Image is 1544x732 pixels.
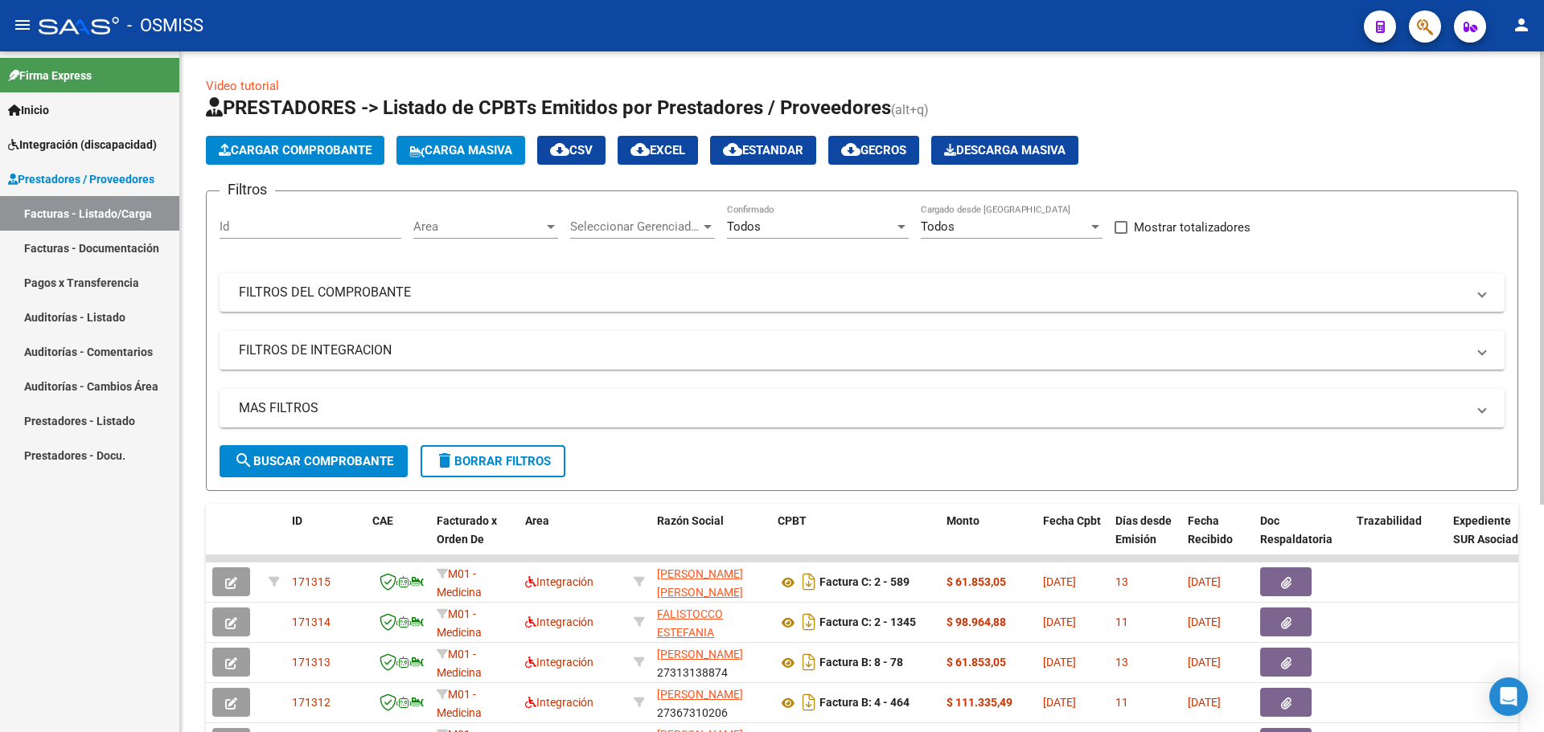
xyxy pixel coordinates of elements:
span: [DATE] [1043,656,1076,669]
span: Todos [727,219,761,234]
span: Integración [525,696,593,709]
span: 171313 [292,656,331,669]
div: 27367310206 [657,685,765,719]
span: Gecros [841,143,906,157]
mat-icon: person [1512,15,1531,35]
span: (alt+q) [891,102,929,117]
span: Descarga Masiva [944,143,1066,157]
span: Razón Social [657,514,724,527]
strong: $ 61.853,05 [947,575,1006,588]
span: Inicio [8,101,49,119]
i: Descargar documento [799,649,819,675]
button: EXCEL [618,136,698,165]
button: Cargar Comprobante [206,136,384,165]
i: Descargar documento [799,609,819,635]
datatable-header-cell: Expediente SUR Asociado [1447,504,1535,575]
span: Mostrar totalizadores [1134,218,1250,237]
span: [DATE] [1188,656,1221,669]
button: Gecros [828,136,919,165]
button: Buscar Comprobante [220,445,408,477]
span: 171314 [292,615,331,628]
datatable-header-cell: Facturado x Orden De [430,504,519,575]
span: M01 - Medicina Esencial [437,607,482,657]
span: Cargar Comprobante [219,143,372,157]
h3: Filtros [220,178,275,201]
datatable-header-cell: Monto [940,504,1037,575]
datatable-header-cell: Fecha Cpbt [1037,504,1109,575]
span: CAE [372,514,393,527]
span: [DATE] [1043,696,1076,709]
button: Estandar [710,136,816,165]
mat-icon: cloud_download [550,140,569,159]
i: Descargar documento [799,569,819,595]
strong: $ 111.335,49 [947,696,1012,709]
strong: Factura B: 8 - 78 [819,656,903,669]
span: 11 [1115,696,1128,709]
span: Seleccionar Gerenciador [570,219,700,234]
strong: Factura C: 2 - 589 [819,576,910,589]
mat-icon: cloud_download [841,140,860,159]
button: Carga Masiva [396,136,525,165]
span: Todos [921,219,955,234]
span: Integración [525,656,593,669]
div: 27322895351 [657,565,765,599]
div: 27313138874 [657,645,765,679]
span: Firma Express [8,67,92,84]
strong: Factura B: 4 - 464 [819,697,910,710]
span: Buscar Comprobante [234,454,393,468]
strong: $ 98.964,88 [947,615,1006,628]
button: Descarga Masiva [931,136,1078,165]
span: Integración [525,575,593,588]
span: [PERSON_NAME] [657,648,743,660]
mat-panel-title: FILTROS DE INTEGRACION [239,341,1466,359]
span: - OSMISS [127,8,203,43]
strong: Factura C: 2 - 1345 [819,616,916,629]
span: ID [292,514,302,527]
span: Fecha Recibido [1188,514,1233,546]
a: Video tutorial [206,79,279,93]
span: [DATE] [1043,615,1076,628]
span: Trazabilidad [1357,514,1422,527]
span: 11 [1115,615,1128,628]
span: PRESTADORES -> Listado de CPBTs Emitidos por Prestadores / Proveedores [206,96,891,119]
button: Borrar Filtros [421,445,565,477]
mat-panel-title: FILTROS DEL COMPROBANTE [239,284,1466,301]
mat-icon: delete [435,451,454,470]
strong: $ 61.853,05 [947,656,1006,669]
div: 27366318858 [657,605,765,639]
mat-expansion-panel-header: FILTROS DE INTEGRACION [220,331,1505,370]
span: Estandar [723,143,803,157]
span: FALISTOCCO ESTEFANIA [657,607,723,639]
span: Días desde Emisión [1115,514,1172,546]
mat-expansion-panel-header: MAS FILTROS [220,389,1505,427]
span: Integración [525,615,593,628]
button: CSV [537,136,606,165]
span: 13 [1115,656,1128,669]
mat-expansion-panel-header: FILTROS DEL COMPROBANTE [220,273,1505,312]
span: Monto [947,514,979,527]
datatable-header-cell: CPBT [771,504,940,575]
span: Borrar Filtros [435,454,551,468]
span: [DATE] [1043,575,1076,588]
span: Prestadores / Proveedores [8,170,154,188]
datatable-header-cell: Razón Social [651,504,771,575]
span: 171312 [292,696,331,709]
span: M01 - Medicina Esencial [437,567,482,617]
span: [PERSON_NAME] [657,688,743,701]
i: Descargar documento [799,689,819,715]
span: M01 - Medicina Esencial [437,648,482,697]
datatable-header-cell: ID [285,504,366,575]
mat-icon: cloud_download [630,140,650,159]
datatable-header-cell: Trazabilidad [1350,504,1447,575]
span: [DATE] [1188,615,1221,628]
datatable-header-cell: CAE [366,504,430,575]
span: 171315 [292,575,331,588]
span: [PERSON_NAME] [PERSON_NAME] [657,567,743,599]
app-download-masive: Descarga masiva de comprobantes (adjuntos) [931,136,1078,165]
span: Fecha Cpbt [1043,514,1101,527]
datatable-header-cell: Días desde Emisión [1109,504,1181,575]
mat-icon: menu [13,15,32,35]
datatable-header-cell: Fecha Recibido [1181,504,1254,575]
div: Open Intercom Messenger [1489,677,1528,716]
mat-panel-title: MAS FILTROS [239,399,1466,417]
